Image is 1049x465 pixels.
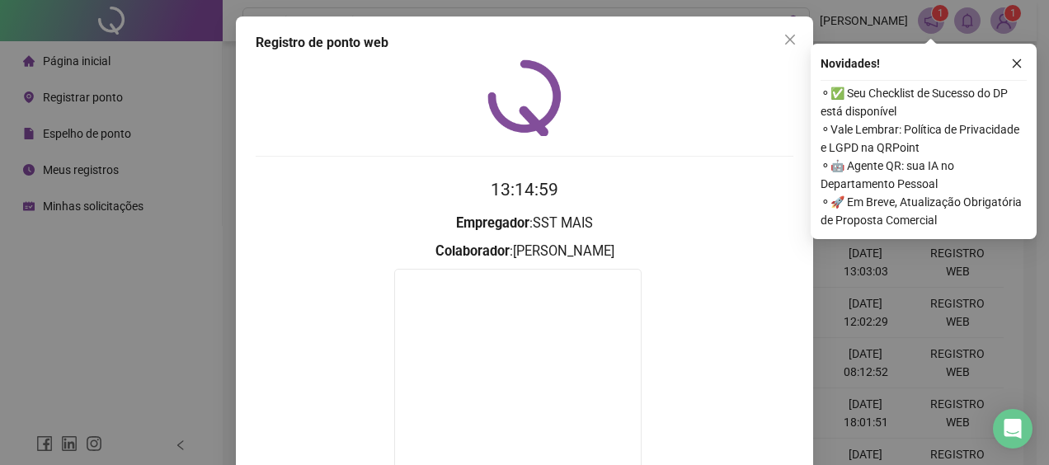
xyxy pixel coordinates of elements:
[821,54,880,73] span: Novidades !
[783,33,797,46] span: close
[256,33,793,53] div: Registro de ponto web
[993,409,1033,449] div: Open Intercom Messenger
[491,180,558,200] time: 13:14:59
[821,120,1027,157] span: ⚬ Vale Lembrar: Política de Privacidade e LGPD na QRPoint
[256,213,793,234] h3: : SST MAIS
[777,26,803,53] button: Close
[821,193,1027,229] span: ⚬ 🚀 Em Breve, Atualização Obrigatória de Proposta Comercial
[821,157,1027,193] span: ⚬ 🤖 Agente QR: sua IA no Departamento Pessoal
[256,241,793,262] h3: : [PERSON_NAME]
[821,84,1027,120] span: ⚬ ✅ Seu Checklist de Sucesso do DP está disponível
[456,215,529,231] strong: Empregador
[1011,58,1023,69] span: close
[435,243,510,259] strong: Colaborador
[487,59,562,136] img: QRPoint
